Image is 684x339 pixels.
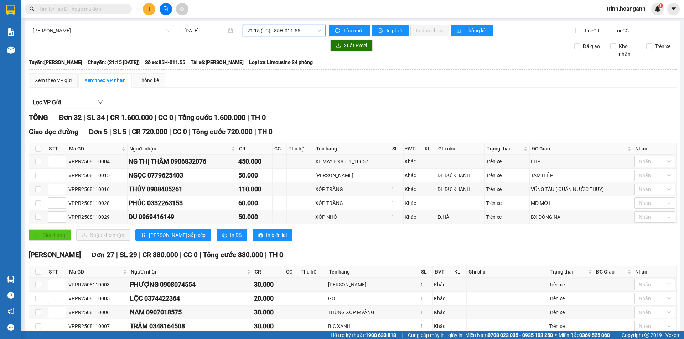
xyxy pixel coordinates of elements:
[60,327,64,331] span: down
[89,128,108,136] span: Đơn 5
[129,198,236,208] div: PHÚC 0332263153
[130,293,252,303] div: LỘC 0374422364
[58,170,66,175] span: Increase Value
[405,171,421,179] div: Khác
[7,324,14,331] span: message
[266,231,287,239] span: In biên lai
[405,185,421,193] div: Khác
[7,308,14,315] span: notification
[98,99,103,105] span: down
[149,231,206,239] span: [PERSON_NAME] sắp xếp
[254,280,283,290] div: 30.000
[434,322,451,330] div: Khác
[58,156,66,161] span: Increase Value
[58,321,66,326] span: Increase Value
[139,76,159,84] div: Thống kê
[390,143,404,155] th: SL
[487,145,522,153] span: Trạng thái
[60,190,64,194] span: down
[314,143,390,155] th: Tên hàng
[88,58,140,66] span: Chuyến: (21:15 [DATE])
[29,229,71,241] button: uploadGiao hàng
[69,145,120,153] span: Mã GD
[69,268,121,276] span: Mã GD
[180,6,185,11] span: aim
[142,251,178,259] span: CR 880.000
[230,231,242,239] span: In DS
[178,113,245,122] span: Tổng cước 1.600.000
[33,25,170,36] span: Phan Rang - Hồ Chí Minh
[336,43,341,49] span: download
[465,331,553,339] span: Miền Nam
[58,326,66,332] span: Decrease Value
[238,157,271,166] div: 450.000
[372,25,409,36] button: printerIn phơi
[315,158,389,165] div: XE MÁY BS 85E1_10657
[60,285,64,290] span: down
[437,185,483,193] div: DL DƯ KHÁNH
[176,3,188,15] button: aim
[392,199,402,207] div: 1
[635,145,674,153] div: Nhãn
[392,171,402,179] div: 1
[67,169,128,182] td: VPPR2508110015
[58,312,66,318] span: Decrease Value
[531,185,632,193] div: VŨNG TÀU ( QUÁN NƯỚC THỦY)
[596,268,626,276] span: ĐC Giao
[658,3,663,8] sup: 1
[68,199,126,207] div: VPPR2508110028
[60,171,64,175] span: up
[84,76,126,84] div: Xem theo VP nhận
[486,185,528,193] div: Trên xe
[344,27,364,35] span: Làm mới
[67,196,128,210] td: VPPR2508110028
[110,113,153,122] span: CR 1.600.000
[107,113,108,122] span: |
[60,199,64,203] span: up
[531,213,632,221] div: BX ĐỒNG NAI
[7,46,15,54] img: warehouse-icon
[420,295,431,302] div: 1
[183,251,198,259] span: CC 0
[58,279,66,285] span: Increase Value
[199,251,201,259] span: |
[670,6,677,12] span: caret-down
[47,143,67,155] th: STT
[109,128,111,136] span: |
[129,145,230,153] span: Người nhận
[253,266,284,278] th: CR
[328,322,418,330] div: BỊC XANH
[254,293,283,303] div: 20.000
[180,251,182,259] span: |
[273,143,287,155] th: CC
[132,128,167,136] span: CR 720.000
[129,157,236,166] div: NG THỊ THÂM 0906832076
[60,299,64,303] span: down
[60,313,64,317] span: down
[559,331,610,339] span: Miền Bắc
[387,27,403,35] span: In phơi
[549,322,593,330] div: Trên xe
[141,233,146,238] span: sort-ascending
[58,293,66,298] span: Increase Value
[287,143,314,155] th: Thu hộ
[87,113,105,122] span: SL 34
[155,113,156,122] span: |
[68,295,128,302] div: VPPR2508110005
[434,295,451,302] div: Khác
[437,171,483,179] div: DL DƯ KHÁNH
[328,281,418,288] div: [PERSON_NAME]
[60,280,64,285] span: up
[531,171,632,179] div: TAM HIỆP
[135,229,211,241] button: sort-ascending[PERSON_NAME] sắp xếp
[265,251,267,259] span: |
[68,281,128,288] div: VPPR2508110003
[392,185,402,193] div: 1
[58,175,66,181] span: Decrease Value
[145,58,185,66] span: Số xe: 85H-011.55
[116,251,118,259] span: |
[315,185,389,193] div: XỐP TRẮNG
[60,322,64,326] span: up
[6,5,15,15] img: logo-vxr
[147,6,152,11] span: plus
